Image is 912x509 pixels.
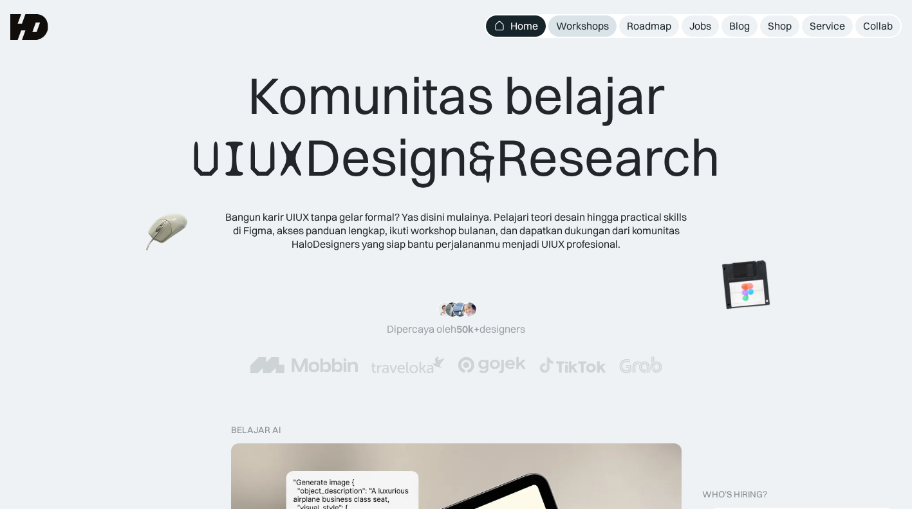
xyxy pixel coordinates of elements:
div: Home [510,19,538,33]
span: UIUX [192,128,305,190]
span: & [468,128,496,190]
div: Shop [768,19,792,33]
div: Roadmap [627,19,671,33]
div: Collab [863,19,893,33]
div: WHO’S HIRING? [702,489,767,500]
a: Collab [855,15,900,37]
a: Workshops [548,15,617,37]
div: Dipercaya oleh designers [387,322,525,336]
div: Jobs [689,19,711,33]
div: Workshops [556,19,609,33]
div: belajar ai [231,425,281,436]
a: Blog [721,15,758,37]
a: Service [802,15,853,37]
div: Bangun karir UIUX tanpa gelar formal? Yas disini mulainya. Pelajari teori desain hingga practical... [225,210,688,250]
a: Roadmap [619,15,679,37]
div: Service [810,19,845,33]
a: Home [486,15,546,37]
a: Shop [760,15,799,37]
span: 50k+ [456,322,479,335]
div: Komunitas belajar Design Research [192,64,720,190]
div: Blog [729,19,750,33]
a: Jobs [682,15,719,37]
